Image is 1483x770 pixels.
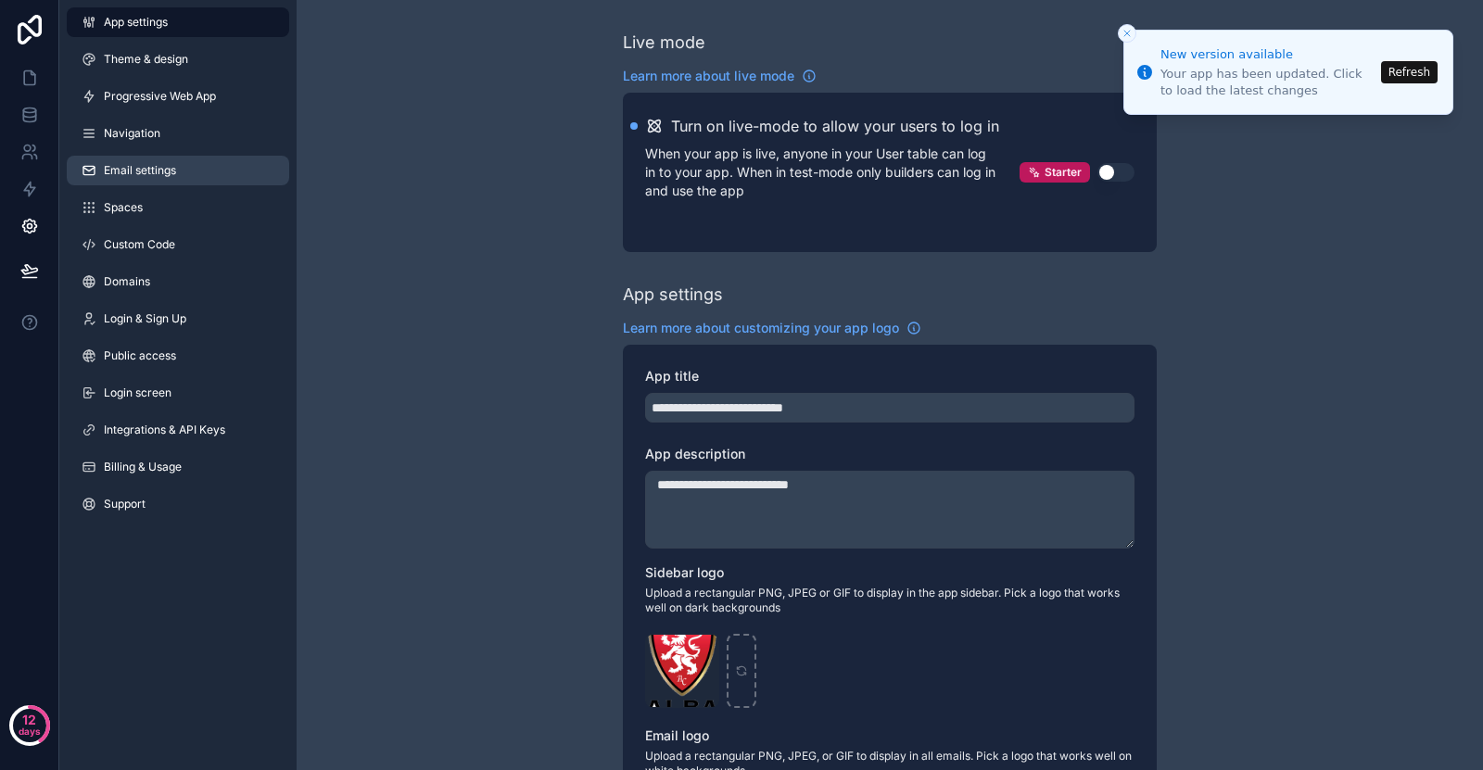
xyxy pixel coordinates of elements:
[1045,165,1082,180] span: Starter
[1160,45,1375,64] div: New version available
[671,115,999,137] h2: Turn on live-mode to allow your users to log in
[1118,24,1136,43] button: Close toast
[104,52,188,67] span: Theme & design
[67,44,289,74] a: Theme & design
[67,267,289,297] a: Domains
[22,711,36,729] p: 12
[623,30,705,56] div: Live mode
[67,230,289,259] a: Custom Code
[104,15,168,30] span: App settings
[1160,66,1375,99] div: Your app has been updated. Click to load the latest changes
[104,274,150,289] span: Domains
[623,67,794,85] span: Learn more about live mode
[67,415,289,445] a: Integrations & API Keys
[104,348,176,363] span: Public access
[104,89,216,104] span: Progressive Web App
[623,67,817,85] a: Learn more about live mode
[623,319,921,337] a: Learn more about customizing your app logo
[67,7,289,37] a: App settings
[67,156,289,185] a: Email settings
[67,304,289,334] a: Login & Sign Up
[1381,61,1438,83] button: Refresh
[67,452,289,482] a: Billing & Usage
[104,311,186,326] span: Login & Sign Up
[645,446,745,461] span: App description
[645,368,699,384] span: App title
[67,119,289,148] a: Navigation
[19,718,41,744] p: days
[67,341,289,371] a: Public access
[104,497,146,511] span: Support
[104,200,143,215] span: Spaces
[623,319,899,337] span: Learn more about customizing your app logo
[645,564,724,580] span: Sidebar logo
[104,126,160,141] span: Navigation
[67,82,289,111] a: Progressive Web App
[67,378,289,408] a: Login screen
[645,586,1134,615] span: Upload a rectangular PNG, JPEG or GIF to display in the app sidebar. Pick a logo that works well ...
[104,423,225,437] span: Integrations & API Keys
[623,282,723,308] div: App settings
[104,237,175,252] span: Custom Code
[645,727,709,743] span: Email logo
[104,163,176,178] span: Email settings
[67,489,289,519] a: Support
[67,193,289,222] a: Spaces
[645,145,1020,200] p: When your app is live, anyone in your User table can log in to your app. When in test-mode only b...
[104,385,171,400] span: Login screen
[104,460,182,474] span: Billing & Usage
